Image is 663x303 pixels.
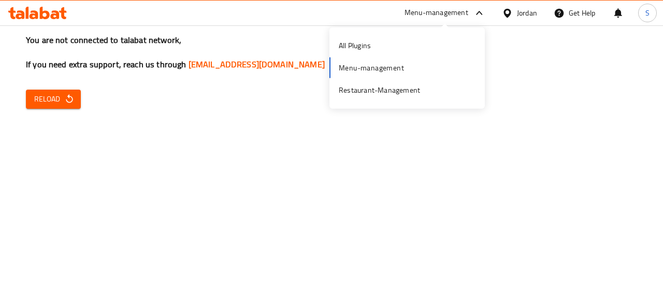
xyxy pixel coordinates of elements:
[339,84,420,96] div: Restaurant-Management
[339,40,371,51] div: All Plugins
[517,7,537,19] div: Jordan
[405,7,468,19] div: Menu-management
[189,56,325,72] a: [EMAIL_ADDRESS][DOMAIN_NAME]
[26,90,81,109] button: Reload
[645,7,650,19] span: S
[26,34,637,70] h3: You are not connected to talabat network, If you need extra support, reach us through
[34,93,73,106] span: Reload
